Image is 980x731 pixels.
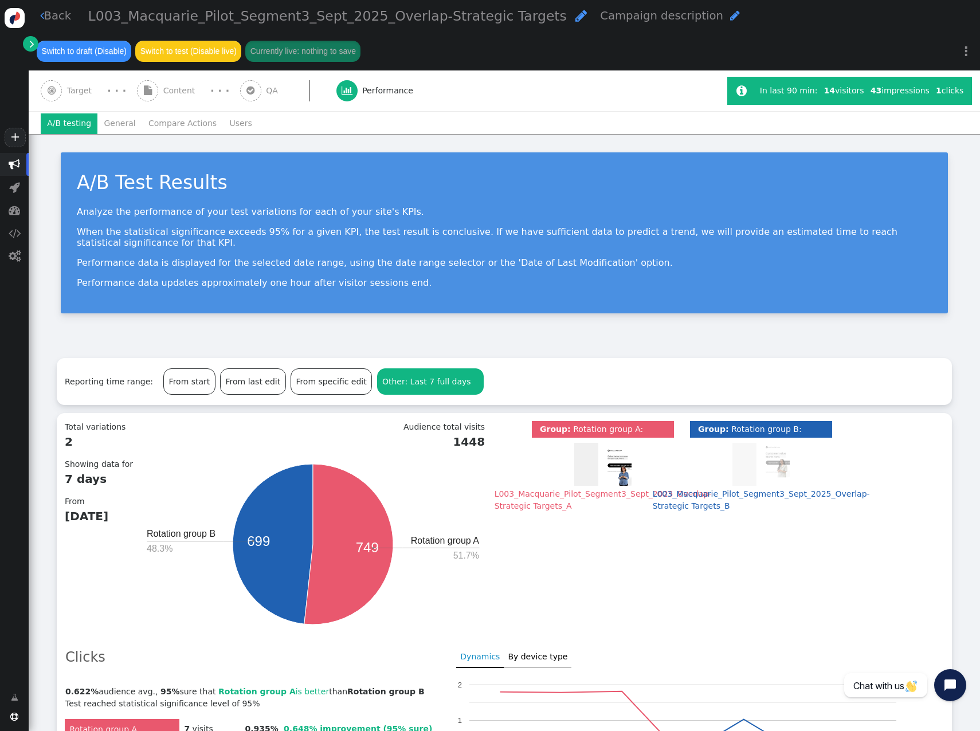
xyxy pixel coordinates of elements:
button: Currently live: nothing to save [245,41,360,61]
div: visitors [821,85,867,97]
li: Users [223,113,258,134]
div: L003_Macquarie_Pilot_Segment3_Sept_2025_Overlap-Strategic Targets_A [495,488,712,512]
span:  [9,227,21,239]
span:  [144,86,152,95]
text: Rotation group B [147,529,215,539]
b: Group: [540,425,571,434]
a: Back [40,7,72,24]
span:  [342,86,352,95]
span: Content [163,85,200,97]
a:  [23,36,38,52]
b: 14 [824,86,835,95]
span:  [48,86,56,95]
div: From [65,496,141,533]
b: Rotation group A [218,687,296,696]
span: Campaign description [600,9,723,22]
div: In last 90 min: [760,85,821,97]
a:  QA [240,70,336,111]
p: When the statistical significance exceeds 95% for a given KPI, the test result is conclusive. If ... [77,226,932,248]
span:  [246,86,254,95]
li: Dynamics [456,647,504,668]
a:  [3,687,26,708]
span:  [473,378,479,386]
span:  [9,159,20,170]
a: + [5,128,25,147]
button: Switch to test (Disable live) [135,41,241,61]
span:  [10,713,18,721]
li: By device type [504,647,571,668]
p: Analyze the performance of your test variations for each of your site's KPIs. [77,206,932,217]
b: [DATE] [65,508,133,525]
text: 2 [458,681,462,689]
span: Target [67,85,97,97]
b: 1 [936,86,942,95]
b: Rotation group B [347,687,425,696]
span: QA [266,85,283,97]
li: A/B testing [41,113,97,134]
svg: A chart. [141,458,485,630]
img: 305.png [732,443,790,486]
span:  [736,85,747,97]
span:  [11,691,18,704]
div: · · · [107,83,126,99]
span: Rotation group A: [573,425,643,434]
a:  Content · · · [137,70,240,111]
span:  [730,10,740,21]
b: 7 days [65,470,133,488]
div: L003_Macquarie_Pilot_Segment3_Sept_2025_Overlap-Strategic Targets_B [653,488,870,512]
span: Other: Last 7 full days [382,377,471,386]
p: Performance data updates approximately one hour after visitor sessions end. [77,277,932,288]
div: Reporting time range: [65,376,161,388]
span:  [9,182,20,193]
b: Group: [698,425,729,434]
div: From start [164,369,215,394]
b: 2 [65,433,133,450]
span: Performance [362,85,418,97]
text: 51.7% [453,551,479,560]
b: 95% [160,687,180,696]
span: Rotation group B: [731,425,801,434]
span: impressions [871,86,930,95]
div: From last edit [221,369,285,394]
span:  [30,38,34,50]
text: Rotation group A [411,536,480,545]
text: 749 [356,540,379,555]
span:  [9,250,21,262]
span: Clicks [65,649,105,665]
li: General [97,113,142,134]
text: 1 [458,716,462,725]
span: sure that [158,687,215,696]
a: ⋮ [952,34,980,68]
a:  Performance [336,70,439,111]
img: logo-icon.svg [5,8,25,28]
div: From specific edit [291,369,371,394]
span: Audience total visits [403,422,485,431]
span:  [9,205,20,216]
b: 0.622% [65,687,99,696]
div: Test reached statistical significance level of 95% [65,698,432,710]
b: 1448 [149,433,485,450]
div: · · · [210,83,229,99]
div: A/B Test Results [77,168,932,197]
a:  Target · · · [41,70,137,111]
div: Showing data for [65,458,141,496]
button: Switch to draft (Disable) [37,41,131,61]
span: is better [218,687,329,696]
span:  [575,9,587,22]
span: L003_Macquarie_Pilot_Segment3_Sept_2025_Overlap-Strategic Targets [88,8,567,24]
img: 304.png [574,443,632,486]
p: Performance data is displayed for the selected date range, using the date range selector or the '... [77,257,932,268]
b: 43 [871,86,881,95]
text: 699 [247,533,270,549]
li: Compare Actions [142,113,223,134]
span:  [40,10,44,21]
span: clicks [936,86,963,95]
text: 48.3% [147,544,173,553]
div: Total variations [65,421,141,458]
td: audience avg., than [65,681,433,714]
